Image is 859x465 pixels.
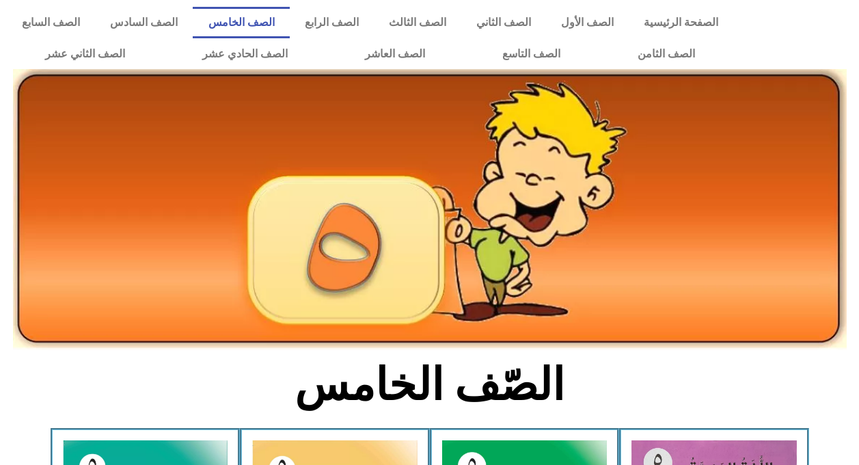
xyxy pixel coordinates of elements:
[193,7,289,38] a: الصف الخامس
[95,7,193,38] a: الصف السادس
[461,7,546,38] a: الصف الثاني
[629,7,733,38] a: الصفحة الرئيسية
[374,7,461,38] a: الصف الثالث
[327,38,464,70] a: الصف العاشر
[599,38,734,70] a: الصف الثامن
[164,38,327,70] a: الصف الحادي عشر
[290,7,374,38] a: الصف الرابع
[546,7,629,38] a: الصف الأول
[7,38,164,70] a: الصف الثاني عشر
[7,7,95,38] a: الصف السابع
[464,38,599,70] a: الصف التاسع
[204,358,655,412] h2: الصّف الخامس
